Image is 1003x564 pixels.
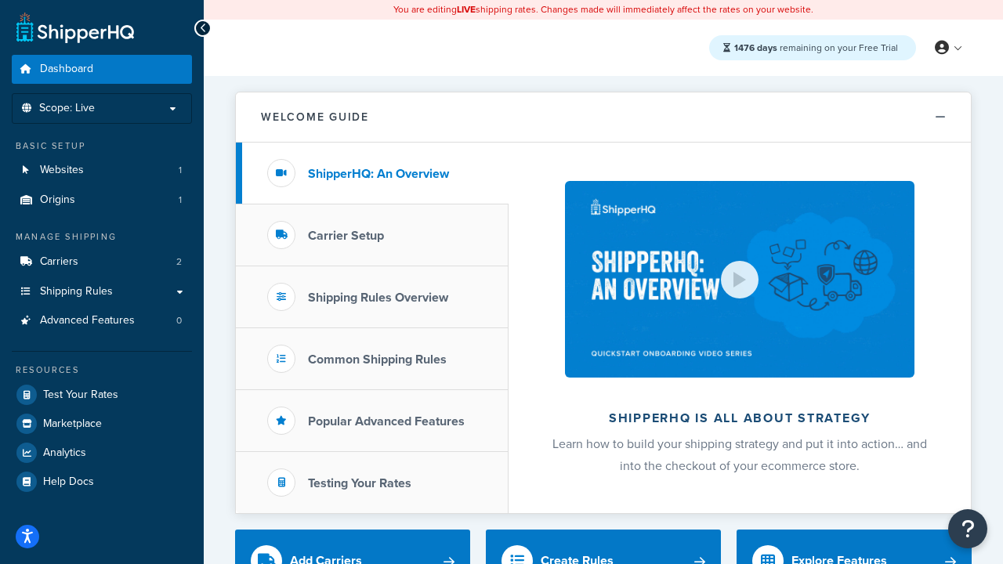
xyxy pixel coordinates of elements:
[948,509,987,548] button: Open Resource Center
[308,476,411,490] h3: Testing Your Rates
[176,314,182,327] span: 0
[12,248,192,277] a: Carriers2
[179,164,182,177] span: 1
[40,63,93,76] span: Dashboard
[40,255,78,269] span: Carriers
[734,41,777,55] strong: 1476 days
[308,167,449,181] h3: ShipperHQ: An Overview
[12,468,192,496] a: Help Docs
[12,306,192,335] li: Advanced Features
[236,92,971,143] button: Welcome Guide
[40,164,84,177] span: Websites
[457,2,476,16] b: LIVE
[12,277,192,306] a: Shipping Rules
[40,193,75,207] span: Origins
[552,435,927,475] span: Learn how to build your shipping strategy and put it into action… and into the checkout of your e...
[12,381,192,409] a: Test Your Rates
[43,389,118,402] span: Test Your Rates
[176,255,182,269] span: 2
[12,230,192,244] div: Manage Shipping
[12,55,192,84] a: Dashboard
[565,181,914,378] img: ShipperHQ is all about strategy
[308,291,448,305] h3: Shipping Rules Overview
[12,410,192,438] a: Marketplace
[308,414,465,428] h3: Popular Advanced Features
[12,156,192,185] li: Websites
[308,352,447,367] h3: Common Shipping Rules
[12,306,192,335] a: Advanced Features0
[12,248,192,277] li: Carriers
[43,418,102,431] span: Marketplace
[12,186,192,215] li: Origins
[12,156,192,185] a: Websites1
[39,102,95,115] span: Scope: Live
[12,139,192,153] div: Basic Setup
[40,314,135,327] span: Advanced Features
[12,363,192,377] div: Resources
[179,193,182,207] span: 1
[40,285,113,298] span: Shipping Rules
[550,411,929,425] h2: ShipperHQ is all about strategy
[308,229,384,243] h3: Carrier Setup
[12,186,192,215] a: Origins1
[43,475,94,489] span: Help Docs
[12,439,192,467] a: Analytics
[43,446,86,460] span: Analytics
[734,41,898,55] span: remaining on your Free Trial
[261,111,369,123] h2: Welcome Guide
